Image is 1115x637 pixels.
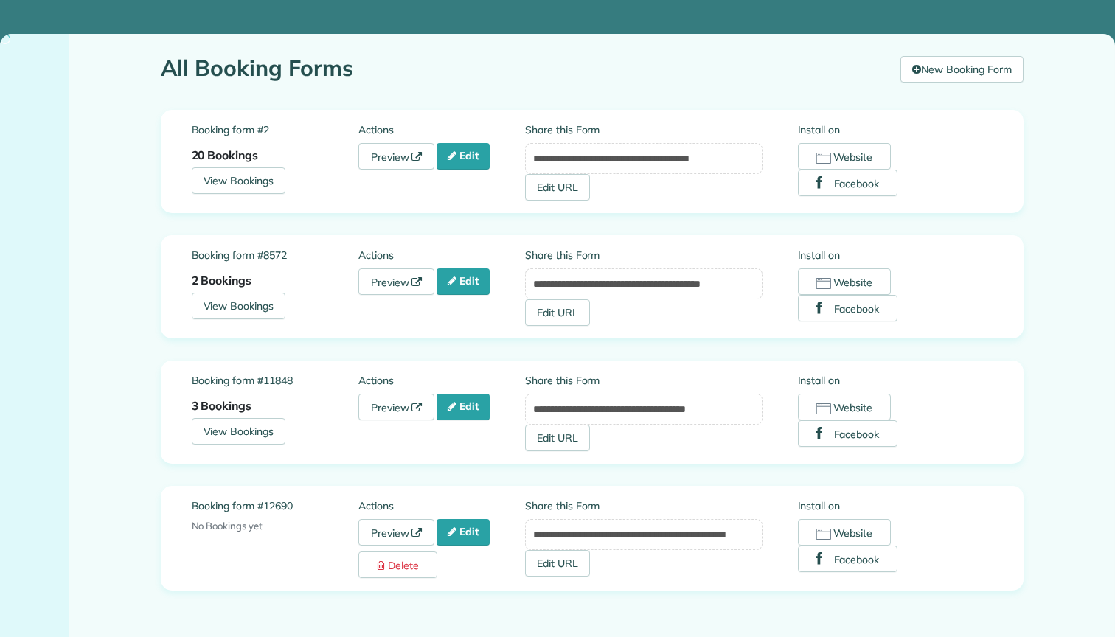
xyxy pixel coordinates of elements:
[525,373,763,388] label: Share this Form
[798,498,993,513] label: Install on
[798,373,993,388] label: Install on
[900,56,1023,83] a: New Booking Form
[358,498,525,513] label: Actions
[798,420,898,447] button: Facebook
[525,174,590,201] a: Edit URL
[798,519,892,546] button: Website
[798,122,993,137] label: Install on
[192,293,286,319] a: View Bookings
[192,273,252,288] strong: 2 Bookings
[525,425,590,451] a: Edit URL
[798,295,898,321] button: Facebook
[192,122,358,137] label: Booking form #2
[798,394,892,420] button: Website
[192,520,263,532] span: No Bookings yet
[358,143,435,170] a: Preview
[358,122,525,137] label: Actions
[525,498,763,513] label: Share this Form
[192,418,286,445] a: View Bookings
[358,519,435,546] a: Preview
[798,248,993,262] label: Install on
[798,268,892,295] button: Website
[525,550,590,577] a: Edit URL
[358,551,437,578] a: Delete
[798,546,898,572] button: Facebook
[525,248,763,262] label: Share this Form
[192,498,358,513] label: Booking form #12690
[437,268,490,295] a: Edit
[192,373,358,388] label: Booking form #11848
[192,167,286,194] a: View Bookings
[798,143,892,170] button: Website
[358,268,435,295] a: Preview
[358,248,525,262] label: Actions
[437,143,490,170] a: Edit
[192,147,259,162] strong: 20 Bookings
[437,394,490,420] a: Edit
[358,373,525,388] label: Actions
[525,299,590,326] a: Edit URL
[437,519,490,546] a: Edit
[192,398,252,413] strong: 3 Bookings
[798,170,898,196] button: Facebook
[192,248,358,262] label: Booking form #8572
[525,122,763,137] label: Share this Form
[161,56,890,80] h1: All Booking Forms
[358,394,435,420] a: Preview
